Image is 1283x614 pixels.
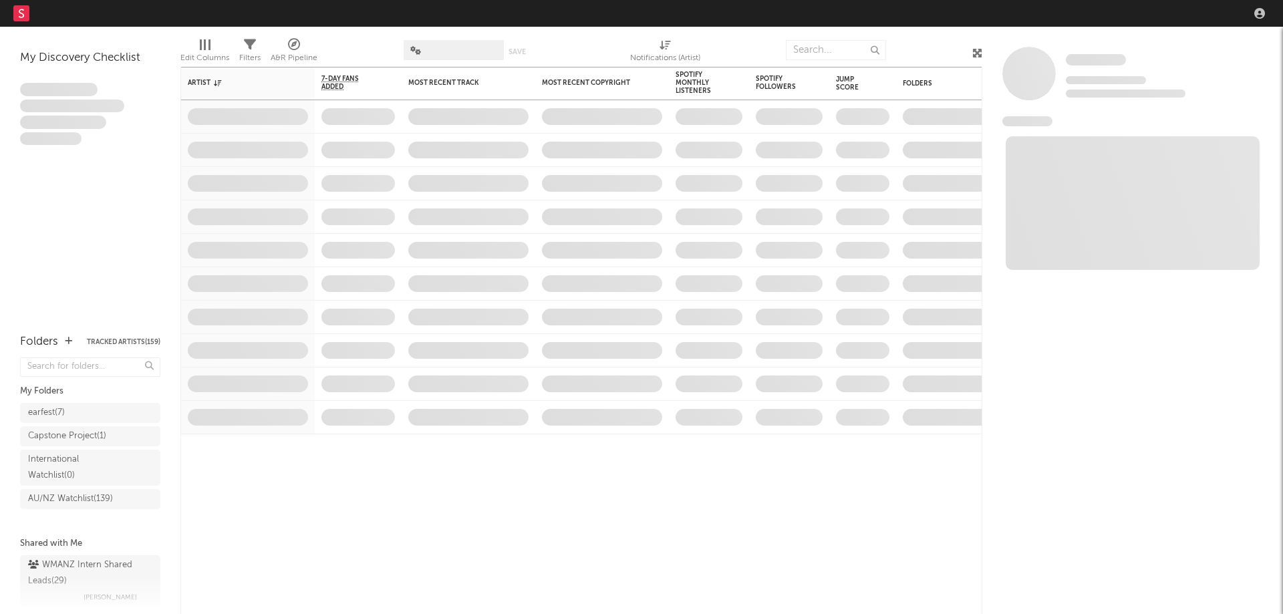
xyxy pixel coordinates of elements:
[630,50,700,66] div: Notifications (Artist)
[28,491,113,507] div: AU/NZ Watchlist ( 139 )
[20,383,160,400] div: My Folders
[729,76,742,90] button: Filter by Spotify Monthly Listeners
[756,75,803,91] div: Spotify Followers
[903,80,1003,88] div: Folders
[239,50,261,66] div: Filters
[509,48,526,55] button: Save
[20,132,82,146] span: Aliquam viverra
[408,79,509,87] div: Most Recent Track
[20,83,98,96] span: Lorem ipsum dolor
[20,357,160,377] input: Search for folders...
[649,76,662,90] button: Filter by Most Recent Copyright
[382,76,395,90] button: Filter by 7-Day Fans Added
[630,33,700,72] div: Notifications (Artist)
[87,339,160,345] button: Tracked Artists(159)
[876,77,889,90] button: Filter by Jump Score
[20,489,160,509] a: AU/NZ Watchlist(139)
[271,33,317,72] div: A&R Pipeline
[515,76,529,90] button: Filter by Most Recent Track
[20,555,160,607] a: WMANZ Intern Shared Leads(29)[PERSON_NAME]
[28,428,106,444] div: Capstone Project ( 1 )
[271,50,317,66] div: A&R Pipeline
[180,50,229,66] div: Edit Columns
[1002,116,1052,126] span: News Feed
[1066,90,1185,98] span: 0 fans last week
[321,75,375,91] span: 7-Day Fans Added
[84,589,137,605] span: [PERSON_NAME]
[188,79,288,87] div: Artist
[1066,54,1126,65] span: Some Artist
[20,50,160,66] div: My Discovery Checklist
[1066,53,1126,67] a: Some Artist
[20,334,58,350] div: Folders
[809,76,823,90] button: Filter by Spotify Followers
[180,33,229,72] div: Edit Columns
[239,33,261,72] div: Filters
[295,76,308,90] button: Filter by Artist
[836,75,869,92] div: Jump Score
[28,557,149,589] div: WMANZ Intern Shared Leads ( 29 )
[20,450,160,486] a: International Watchlist(0)
[676,71,722,95] div: Spotify Monthly Listeners
[542,79,642,87] div: Most Recent Copyright
[20,100,124,113] span: Integer aliquet in purus et
[20,536,160,552] div: Shared with Me
[28,405,65,421] div: earfest ( 7 )
[20,116,106,129] span: Praesent ac interdum
[786,40,886,60] input: Search...
[28,452,122,484] div: International Watchlist ( 0 )
[20,426,160,446] a: Capstone Project(1)
[1066,76,1146,84] span: Tracking Since: [DATE]
[20,403,160,423] a: earfest(7)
